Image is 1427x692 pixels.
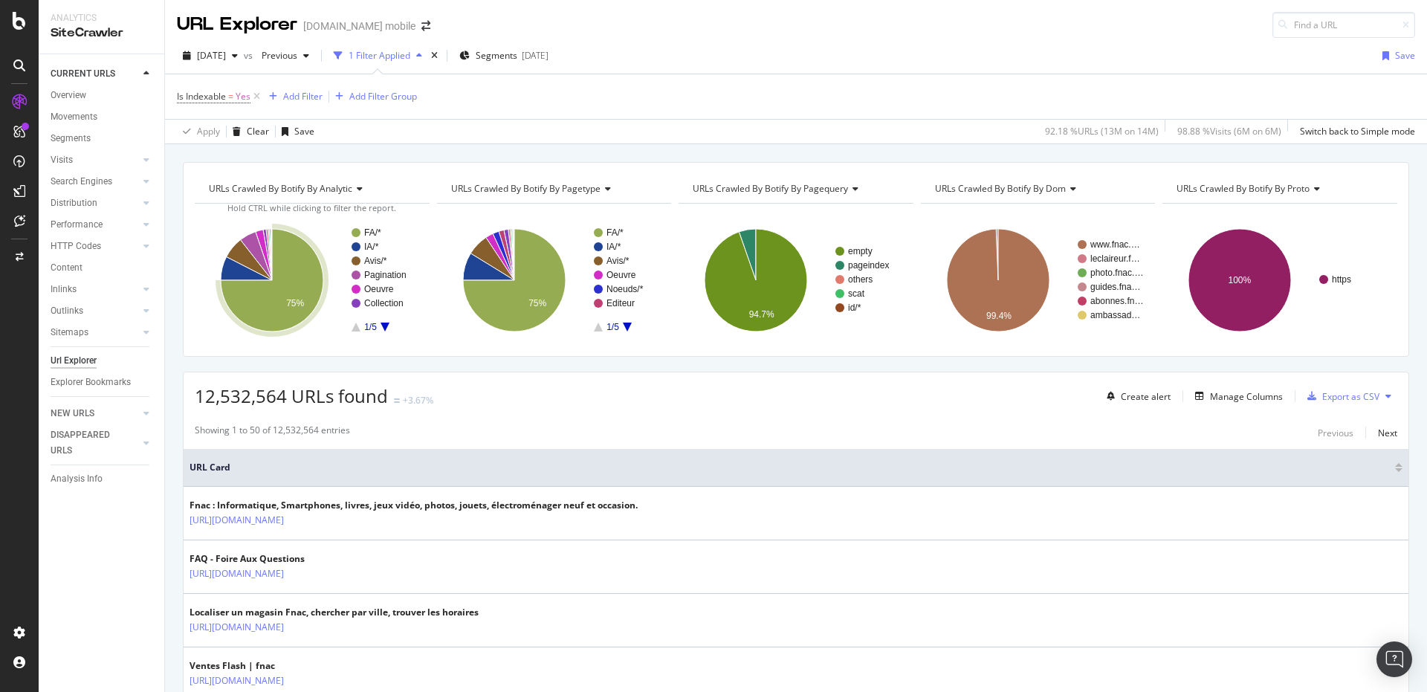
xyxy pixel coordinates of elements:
[606,270,636,280] text: Oeuvre
[364,256,387,266] text: Avis/*
[236,86,250,107] span: Yes
[51,375,154,390] a: Explorer Bookmarks
[1090,282,1140,292] text: guides.fna…
[228,90,233,103] span: =
[51,152,73,168] div: Visits
[453,44,554,68] button: Segments[DATE]
[51,131,154,146] a: Segments
[394,398,400,403] img: Equal
[51,427,126,459] div: DISAPPEARED URLS
[51,88,86,103] div: Overview
[51,152,139,168] a: Visits
[227,120,269,143] button: Clear
[1294,120,1415,143] button: Switch back to Simple mode
[522,49,549,62] div: [DATE]
[51,66,139,82] a: CURRENT URLS
[51,325,88,340] div: Sitemaps
[197,49,226,62] span: 2025 Sep. 1st
[244,49,256,62] span: vs
[51,12,152,25] div: Analytics
[935,182,1066,195] span: URLs Crawled By Botify By dom
[364,298,404,308] text: Collection
[448,177,659,201] h4: URLs Crawled By Botify By pagetype
[1174,177,1384,201] h4: URLs Crawled By Botify By proto
[51,25,152,42] div: SiteCrawler
[190,513,284,528] a: [URL][DOMAIN_NAME]
[195,216,430,345] svg: A chart.
[51,406,94,421] div: NEW URLS
[1090,296,1143,306] text: abonnes.fn…
[51,406,139,421] a: NEW URLS
[1332,274,1351,285] text: https
[190,552,349,566] div: FAQ - Foire Aux Questions
[195,424,350,442] div: Showing 1 to 50 of 12,532,564 entries
[190,566,284,581] a: [URL][DOMAIN_NAME]
[190,673,284,688] a: [URL][DOMAIN_NAME]
[276,120,314,143] button: Save
[1090,239,1140,250] text: www.fnac.…
[1162,216,1397,345] svg: A chart.
[1376,641,1412,677] div: Open Intercom Messenger
[190,499,638,512] div: Fnac : Informatique, Smartphones, livres, jeux vidéo, photos, jouets, électroménager neuf et occa...
[679,216,913,345] svg: A chart.
[206,177,416,201] h4: URLs Crawled By Botify By analytic
[848,260,889,271] text: pageindex
[51,174,139,190] a: Search Engines
[606,256,630,266] text: Avis/*
[51,239,139,254] a: HTTP Codes
[51,217,103,233] div: Performance
[1177,125,1281,138] div: 98.88 % Visits ( 6M on 6M )
[51,353,154,369] a: Url Explorer
[693,182,848,195] span: URLs Crawled By Botify By pagequery
[848,288,865,299] text: scat
[190,659,349,673] div: Ventes Flash | fnac
[1395,49,1415,62] div: Save
[1101,384,1171,408] button: Create alert
[428,48,441,63] div: times
[1301,384,1379,408] button: Export as CSV
[51,195,97,211] div: Distribution
[364,284,394,294] text: Oeuvre
[1378,427,1397,439] div: Next
[177,44,244,68] button: [DATE]
[51,325,139,340] a: Sitemaps
[195,384,388,408] span: 12,532,564 URLs found
[177,120,220,143] button: Apply
[283,90,323,103] div: Add Filter
[227,202,396,213] span: Hold CTRL while clicking to filter the report.
[256,49,297,62] span: Previous
[690,177,900,201] h4: URLs Crawled By Botify By pagequery
[190,620,284,635] a: [URL][DOMAIN_NAME]
[1300,125,1415,138] div: Switch back to Simple mode
[51,195,139,211] a: Distribution
[606,298,635,308] text: Editeur
[1090,253,1140,264] text: leclaireur.f…
[51,303,83,319] div: Outlinks
[921,216,1156,345] div: A chart.
[328,44,428,68] button: 1 Filter Applied
[421,21,430,31] div: arrow-right-arrow-left
[256,44,315,68] button: Previous
[1318,424,1353,442] button: Previous
[606,322,619,332] text: 1/5
[209,182,352,195] span: URLs Crawled By Botify By analytic
[606,284,644,294] text: Noeuds/*
[197,125,220,138] div: Apply
[51,109,97,125] div: Movements
[1378,424,1397,442] button: Next
[51,427,139,459] a: DISAPPEARED URLS
[51,282,77,297] div: Inlinks
[190,461,1391,474] span: URL Card
[437,216,672,345] svg: A chart.
[51,375,131,390] div: Explorer Bookmarks
[1189,387,1283,405] button: Manage Columns
[51,66,115,82] div: CURRENT URLS
[1090,268,1143,278] text: photo.fnac.…
[1376,44,1415,68] button: Save
[364,322,377,332] text: 1/5
[51,282,139,297] a: Inlinks
[294,125,314,138] div: Save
